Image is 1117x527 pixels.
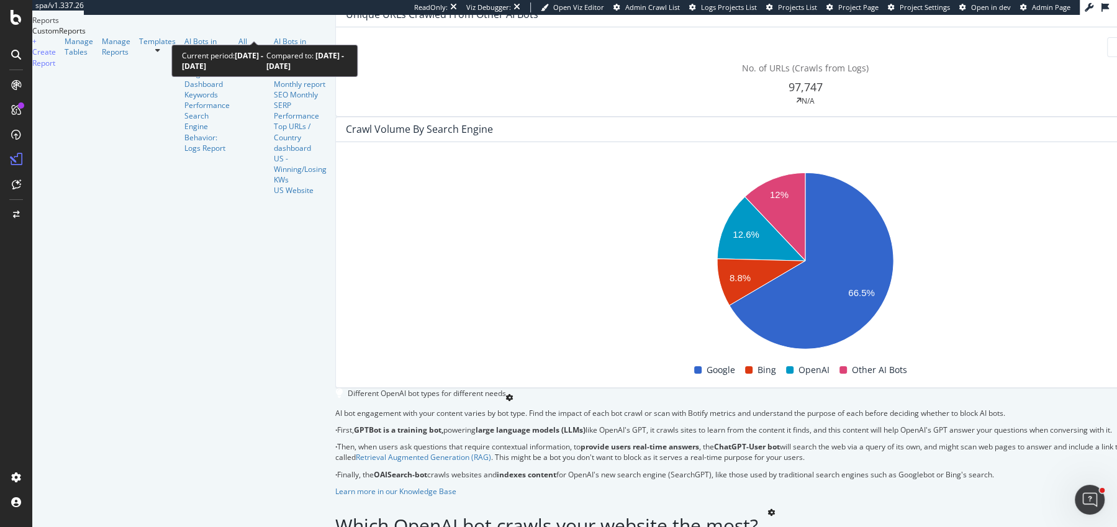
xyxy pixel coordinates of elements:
span: Bing [757,363,776,377]
div: Reports [32,15,335,25]
a: Learn more in our Knowledge Base [335,486,456,497]
a: Logs Projects List [689,2,757,12]
a: SEO Monthly [274,89,327,100]
div: Viz Debugger: [466,2,511,12]
span: Logs Projects List [701,2,757,12]
text: 66.5% [848,287,875,298]
div: gear [768,509,776,516]
a: All Reports [238,36,265,57]
b: [DATE] - [DATE] [182,50,263,71]
div: Crawl Volume By Search Engine [346,123,493,135]
strong: indexes content [497,469,556,480]
a: Templates [139,36,176,47]
div: CustomReports [32,25,335,36]
strong: GPTBot is a training bot, [354,425,443,435]
a: Retrieval Augmented Generation (RAG) [356,452,491,462]
a: Project Settings [888,2,950,12]
text: 12% [770,189,789,200]
a: Open in dev [959,2,1011,12]
strong: provide users real-time answers [581,441,699,452]
text: 12.6% [733,229,759,240]
div: Compared to: [266,50,348,71]
strong: ChatGPT-User bot [714,441,780,452]
a: SERP Performance [274,100,327,121]
span: Admin Page [1032,2,1070,12]
b: [DATE] - [DATE] [266,50,344,71]
span: Project Page [838,2,879,12]
a: Manage Tables [65,36,93,57]
span: Open Viz Editor [553,2,604,12]
a: Project Page [826,2,879,12]
span: Projects List [778,2,817,12]
a: Revenue Monthly report [274,68,327,89]
a: US - Winning/Losing KWs [274,153,327,185]
a: AI Bots in Search [184,36,230,57]
strong: OAISearch-bot [374,469,427,480]
a: US Website [274,185,327,196]
span: OpenAI [798,363,830,377]
div: Unique URLs Crawled from Other AI Bots [346,8,538,20]
a: Manage Reports [102,36,130,57]
strong: · [335,441,337,452]
strong: large language models (LLMs) [476,425,586,435]
a: + Create Report [32,36,56,68]
span: Project Settings [900,2,950,12]
a: Admin Crawl List [613,2,680,12]
div: gear [506,394,513,402]
span: No. of URLs (Crawls from Logs) [742,62,869,74]
span: Open in dev [971,2,1011,12]
span: Other AI Bots [852,363,907,377]
span: 97,747 [789,79,823,94]
div: Different OpenAI bot types for different needs [348,388,506,408]
strong: · [335,469,337,480]
a: Search Engine Behavior: Logs Report [184,110,230,153]
div: Current period: [182,50,266,71]
span: Admin Crawl List [625,2,680,12]
a: Open Viz Editor [541,2,604,12]
a: Admin Page [1020,2,1070,12]
div: N/A [802,96,815,106]
a: Top URLs / Country dashboard [274,121,327,153]
div: ReadOnly: [414,2,448,12]
strong: · [335,425,337,435]
iframe: Intercom live chat [1075,485,1105,515]
a: AI Bots in Search [274,36,327,57]
span: Google [707,363,735,377]
a: Keywords Performance [184,89,230,110]
a: Projects List [766,2,817,12]
text: 8.8% [730,273,751,283]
